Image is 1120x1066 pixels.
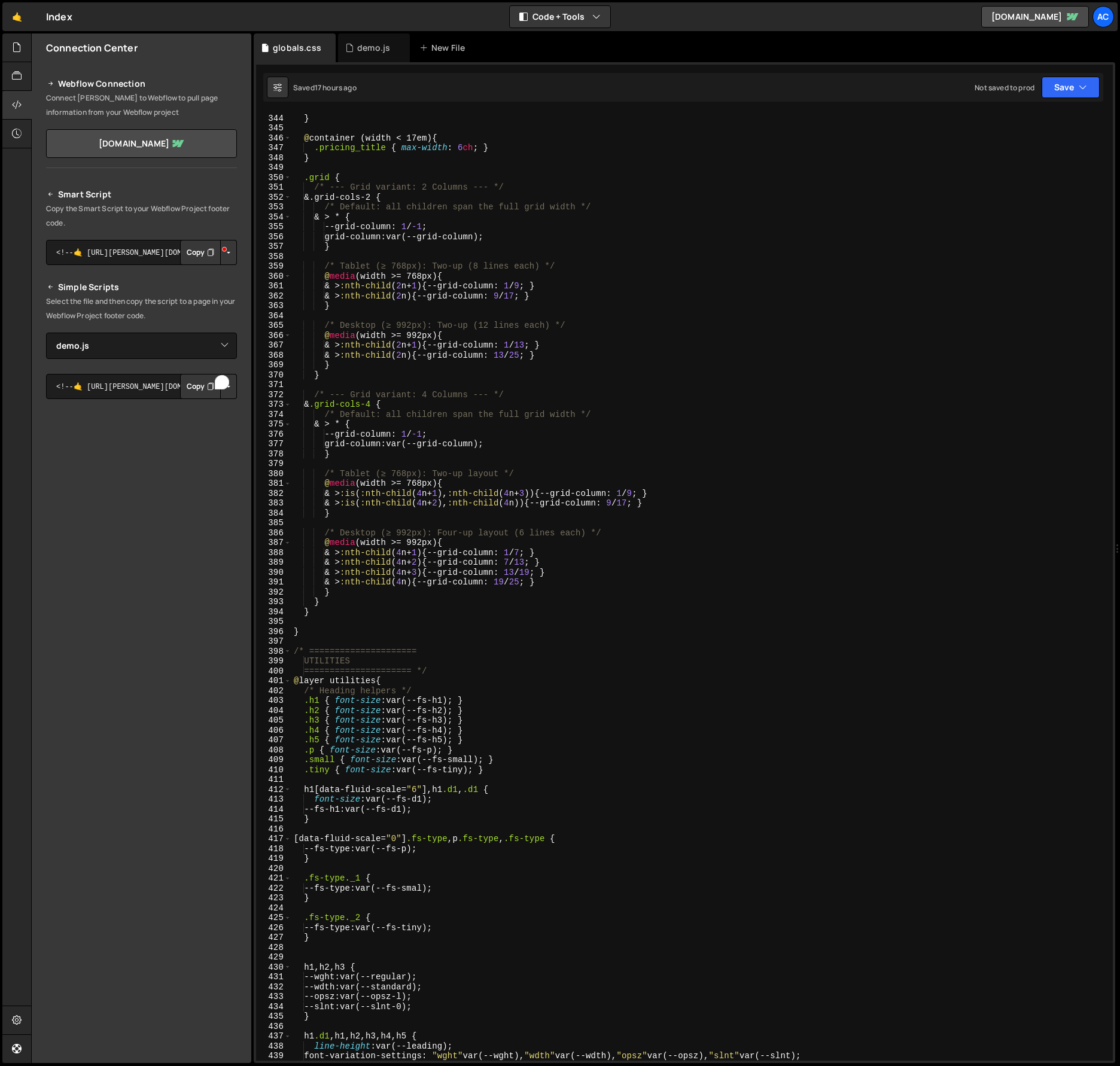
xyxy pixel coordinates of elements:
div: 388 [256,548,291,558]
div: 404 [256,706,291,716]
div: 412 [256,785,291,795]
div: 385 [256,518,291,528]
div: 439 [256,1051,291,1061]
div: 431 [256,972,291,982]
div: 394 [256,607,291,617]
div: 376 [256,430,291,440]
div: 377 [256,439,291,449]
div: 359 [256,261,291,272]
div: 418 [256,844,291,854]
div: 390 [256,568,291,578]
div: 386 [256,528,291,538]
div: 381 [256,479,291,489]
h2: Simple Scripts [46,280,237,294]
div: 360 [256,272,291,282]
div: 427 [256,933,291,943]
div: 356 [256,232,291,242]
div: 397 [256,636,291,647]
div: 378 [256,449,291,459]
div: Index [46,10,72,24]
div: 420 [256,864,291,874]
div: 384 [256,508,291,519]
div: 391 [256,577,291,587]
div: 344 [256,114,291,124]
div: 424 [256,903,291,913]
div: 423 [256,893,291,903]
div: 380 [256,469,291,479]
div: 421 [256,873,291,884]
div: 374 [256,410,291,420]
textarea: To enrich screen reader interactions, please activate Accessibility in Grammarly extension settings [46,240,237,265]
div: 416 [256,824,291,834]
div: 425 [256,913,291,923]
div: 406 [256,726,291,736]
div: 403 [256,696,291,706]
div: 382 [256,489,291,499]
div: 396 [256,627,291,637]
div: 419 [256,854,291,864]
div: 428 [256,943,291,953]
button: Save [1042,77,1100,98]
div: 368 [256,351,291,361]
div: 398 [256,647,291,657]
div: 413 [256,794,291,805]
div: 389 [256,558,291,568]
div: 347 [256,143,291,153]
div: 438 [256,1041,291,1052]
div: 383 [256,498,291,508]
div: globals.css [273,42,321,54]
div: 373 [256,400,291,410]
textarea: To enrich screen reader interactions, please activate Accessibility in Grammarly extension settings [46,374,237,399]
div: 422 [256,884,291,894]
iframe: YouTube video player [46,534,238,642]
div: 429 [256,952,291,963]
div: 366 [256,331,291,341]
div: 363 [256,301,291,311]
div: 408 [256,745,291,756]
div: 411 [256,775,291,785]
div: 435 [256,1012,291,1022]
div: 375 [256,419,291,430]
div: Saved [293,83,357,93]
div: 349 [256,163,291,173]
div: 17 hours ago [315,83,357,93]
div: 415 [256,814,291,824]
h2: Connection Center [46,41,138,54]
a: Ac [1092,6,1114,28]
div: 350 [256,173,291,183]
div: 409 [256,755,291,765]
div: 426 [256,923,291,933]
div: 392 [256,587,291,598]
a: 🤙 [2,2,32,31]
div: 393 [256,597,291,607]
iframe: YouTube video player [46,419,238,526]
div: 371 [256,380,291,390]
div: demo.js [357,42,390,54]
div: 437 [256,1031,291,1041]
div: 387 [256,538,291,548]
h2: Smart Script [46,187,237,202]
div: New File [419,42,470,54]
div: 348 [256,153,291,163]
div: 352 [256,193,291,203]
p: Copy the Smart Script to your Webflow Project footer code. [46,202,237,230]
div: 434 [256,1002,291,1012]
div: 358 [256,252,291,262]
div: 372 [256,390,291,400]
div: 346 [256,133,291,144]
div: 369 [256,360,291,370]
div: 379 [256,459,291,469]
div: 407 [256,735,291,745]
p: Select the file and then copy the script to a page in your Webflow Project footer code. [46,294,237,323]
div: 355 [256,222,291,232]
div: 354 [256,212,291,223]
button: Copy [180,374,221,399]
div: 362 [256,291,291,301]
div: 364 [256,311,291,321]
div: 414 [256,805,291,815]
div: 367 [256,340,291,351]
div: Not saved to prod [975,83,1034,93]
div: 395 [256,617,291,627]
div: 402 [256,686,291,696]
